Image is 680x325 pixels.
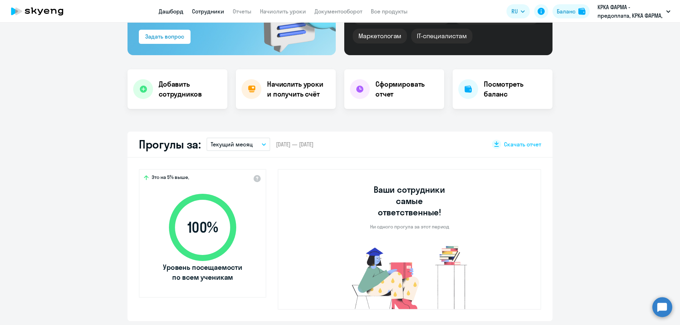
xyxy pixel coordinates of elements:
a: Документооборот [314,8,362,15]
div: Баланс [557,7,576,16]
span: 100 % [162,219,243,236]
h4: Добавить сотрудников [159,79,222,99]
a: Отчеты [233,8,251,15]
div: Маркетологам [353,29,407,43]
h2: Прогулы за: [139,137,201,151]
h4: Начислить уроки и получить счёт [267,79,329,99]
img: no-truants [339,244,481,309]
h4: Сформировать отчет [375,79,438,99]
span: RU [511,7,518,16]
div: Задать вопрос [145,32,184,41]
img: balance [578,8,585,15]
button: Задать вопрос [139,30,191,44]
span: Это на 5% выше, [152,174,189,182]
button: RU [506,4,530,18]
div: IT-специалистам [411,29,472,43]
p: Ни одного прогула за этот период [370,224,449,230]
span: [DATE] — [DATE] [276,140,313,148]
a: Все продукты [371,8,408,15]
span: Уровень посещаемости по всем ученикам [162,262,243,282]
button: КРКА ФАРМА - предоплата, КРКА ФАРМА, ООО [594,3,674,20]
p: КРКА ФАРМА - предоплата, КРКА ФАРМА, ООО [597,3,663,20]
a: Сотрудники [192,8,224,15]
button: Балансbalance [552,4,590,18]
a: Начислить уроки [260,8,306,15]
span: Скачать отчет [504,140,541,148]
button: Текущий месяц [206,138,270,151]
p: Текущий месяц [211,140,253,149]
h4: Посмотреть баланс [484,79,547,99]
h3: Ваши сотрудники самые ответственные! [364,184,455,218]
a: Дашборд [159,8,183,15]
